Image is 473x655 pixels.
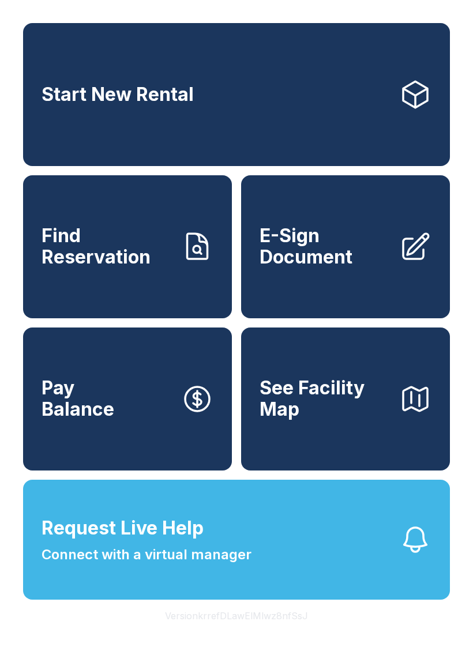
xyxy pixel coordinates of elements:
span: Connect with a virtual manager [42,544,251,565]
a: Start New Rental [23,23,450,166]
span: Start New Rental [42,84,194,106]
span: Request Live Help [42,514,204,542]
span: E-Sign Document [260,225,390,268]
span: Pay Balance [42,378,114,420]
span: Find Reservation [42,225,172,268]
button: See Facility Map [241,327,450,470]
span: See Facility Map [260,378,390,420]
a: Find Reservation [23,175,232,318]
button: PayBalance [23,327,232,470]
button: Request Live HelpConnect with a virtual manager [23,480,450,600]
button: VersionkrrefDLawElMlwz8nfSsJ [156,600,317,632]
a: E-Sign Document [241,175,450,318]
